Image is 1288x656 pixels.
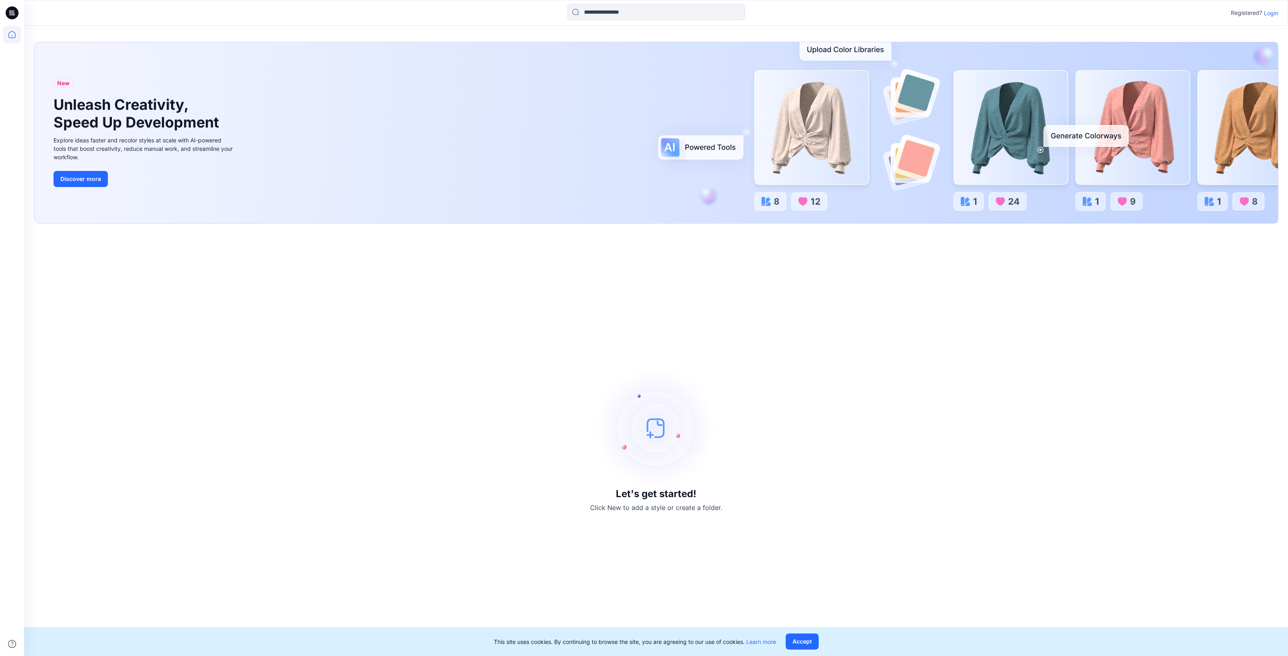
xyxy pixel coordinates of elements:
[746,638,776,645] a: Learn more
[54,171,108,187] button: Discover more
[786,633,819,650] button: Accept
[616,488,696,500] h3: Let's get started!
[54,171,235,187] a: Discover more
[57,78,70,88] span: New
[494,637,776,646] p: This site uses cookies. By continuing to browse the site, you are agreeing to our use of cookies.
[596,368,716,488] img: empty-state-image.svg
[54,96,223,131] h1: Unleash Creativity, Speed Up Development
[1264,9,1278,17] p: Login
[54,136,235,161] div: Explore ideas faster and recolor styles at scale with AI-powered tools that boost creativity, red...
[590,503,722,512] p: Click New to add a style or create a folder.
[1231,8,1262,18] p: Registered?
